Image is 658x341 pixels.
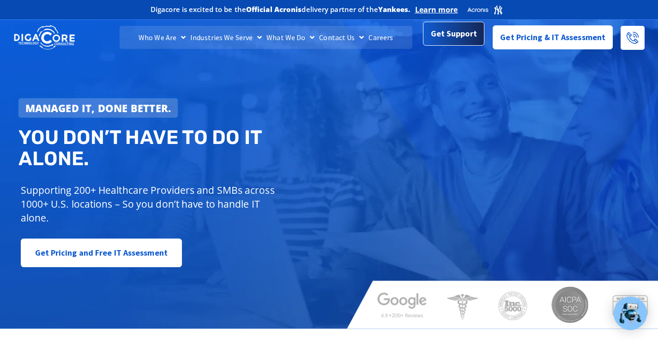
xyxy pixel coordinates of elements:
[500,28,605,47] span: Get Pricing & IT Assessment
[21,183,279,225] p: Supporting 200+ Healthcare Providers and SMBs across 1000+ U.S. locations – So you don’t have to ...
[467,5,503,15] img: Acronis
[317,26,366,49] a: Contact Us
[423,22,484,46] a: Get Support
[188,26,264,49] a: Industries We Serve
[25,101,171,115] strong: Managed IT, done better.
[493,25,613,49] a: Get Pricing & IT Assessment
[18,98,178,118] a: Managed IT, done better.
[378,5,410,14] b: Yankees.
[151,6,410,13] h2: Digacore is excited to be the delivery partner of the
[264,26,317,49] a: What We Do
[415,5,458,14] a: Learn more
[21,239,182,267] a: Get Pricing and Free IT Assessment
[14,24,75,51] img: DigaCore Technology Consulting
[35,244,168,262] span: Get Pricing and Free IT Assessment
[366,26,395,49] a: Careers
[431,24,477,43] span: Get Support
[136,26,188,49] a: Who We Are
[120,26,412,49] nav: Menu
[18,127,336,169] h2: You don’t have to do IT alone.
[246,5,302,14] b: Official Acronis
